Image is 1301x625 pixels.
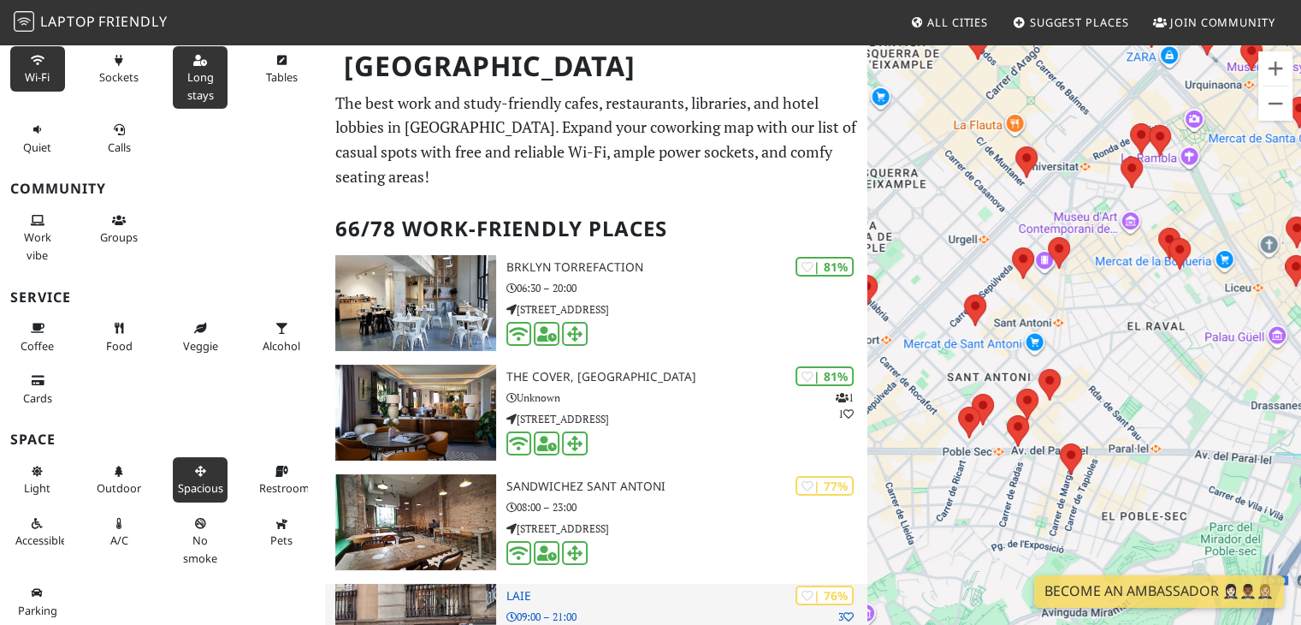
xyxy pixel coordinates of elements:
span: Veggie [183,338,218,354]
span: Video/audio calls [108,140,131,155]
span: Join Community [1170,15,1275,30]
button: Food [92,314,146,360]
span: Suggest Places [1030,15,1129,30]
div: | 77% [795,476,854,496]
p: [STREET_ADDRESS] [506,521,868,537]
span: Laptop [40,12,96,31]
p: 08:00 – 23:00 [506,499,868,515]
button: Pets [254,509,309,555]
a: Become an Ambassador 🤵🏻‍♀️🤵🏾‍♂️🤵🏼‍♀️ [1034,575,1284,608]
a: SandwiChez Sant Antoni | 77% SandwiChez Sant Antoni 08:00 – 23:00 [STREET_ADDRESS] [325,474,867,570]
span: Friendly [98,12,167,31]
h3: SandwiChez Sant Antoni [506,479,868,494]
button: Calls [92,116,146,161]
h3: Laie [506,589,868,604]
button: Light [10,457,65,503]
h3: Space [10,432,315,448]
button: Outdoor [92,457,146,503]
span: Pet friendly [270,533,293,548]
button: Restroom [254,457,309,503]
span: Power sockets [99,69,139,85]
span: Coffee [21,338,54,354]
img: SandwiChez Sant Antoni [335,474,495,570]
span: All Cities [927,15,988,30]
h3: Community [10,181,315,197]
span: Credit cards [23,390,52,406]
button: Parking [10,579,65,624]
a: Suggest Places [1006,7,1136,38]
p: 3 [838,609,854,625]
h3: BRKLYN Torrefaction [506,260,868,275]
span: Quiet [23,140,51,155]
button: Work vibe [10,206,65,269]
span: Natural light [24,480,50,496]
span: Food [106,338,133,354]
button: Alcohol [254,314,309,360]
button: Spacious [173,457,228,503]
p: The best work and study-friendly cafes, restaurants, libraries, and hotel lobbies in [GEOGRAPHIC_... [335,91,857,189]
div: | 76% [795,586,854,605]
span: Stable Wi-Fi [25,69,50,85]
img: BRKLYN Torrefaction [335,255,495,351]
h2: 66/78 Work-Friendly Places [335,203,857,255]
a: All Cities [903,7,995,38]
a: The Cover, Barcelona | 81% 11 The Cover, [GEOGRAPHIC_DATA] Unknown [STREET_ADDRESS] [325,365,867,461]
p: 09:00 – 21:00 [506,609,868,625]
button: Cards [10,366,65,412]
button: Tables [254,46,309,92]
button: Groups [92,206,146,252]
button: Quiet [10,116,65,161]
span: Outdoor area [97,480,141,496]
p: 1 1 [836,390,854,422]
div: | 81% [795,366,854,386]
button: Zoom out [1258,86,1292,121]
span: Restroom [259,480,310,496]
button: Long stays [173,46,228,109]
button: Coffee [10,314,65,360]
span: Alcohol [263,338,300,354]
span: Work-friendly tables [266,69,298,85]
span: Smoke free [183,533,217,565]
span: Air conditioned [110,533,128,548]
button: Veggie [173,314,228,360]
button: Zoom in [1258,51,1292,86]
img: The Cover, Barcelona [335,365,495,461]
a: Join Community [1146,7,1282,38]
a: BRKLYN Torrefaction | 81% BRKLYN Torrefaction 06:30 – 20:00 [STREET_ADDRESS] [325,255,867,351]
img: LaptopFriendly [14,11,34,32]
div: | 81% [795,257,854,277]
button: Sockets [92,46,146,92]
button: Wi-Fi [10,46,65,92]
h3: Service [10,289,315,306]
span: Spacious [178,480,223,496]
span: Group tables [100,229,138,245]
span: Accessible [15,533,67,548]
a: LaptopFriendly LaptopFriendly [14,8,168,38]
span: Parking [18,603,57,618]
p: Unknown [506,390,868,406]
button: No smoke [173,509,228,572]
h1: [GEOGRAPHIC_DATA] [330,43,864,90]
p: [STREET_ADDRESS] [506,411,868,427]
h3: The Cover, [GEOGRAPHIC_DATA] [506,370,868,384]
span: Long stays [187,69,214,102]
button: A/C [92,509,146,555]
p: 06:30 – 20:00 [506,280,868,296]
button: Accessible [10,509,65,555]
span: People working [24,229,51,262]
p: [STREET_ADDRESS] [506,301,868,318]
